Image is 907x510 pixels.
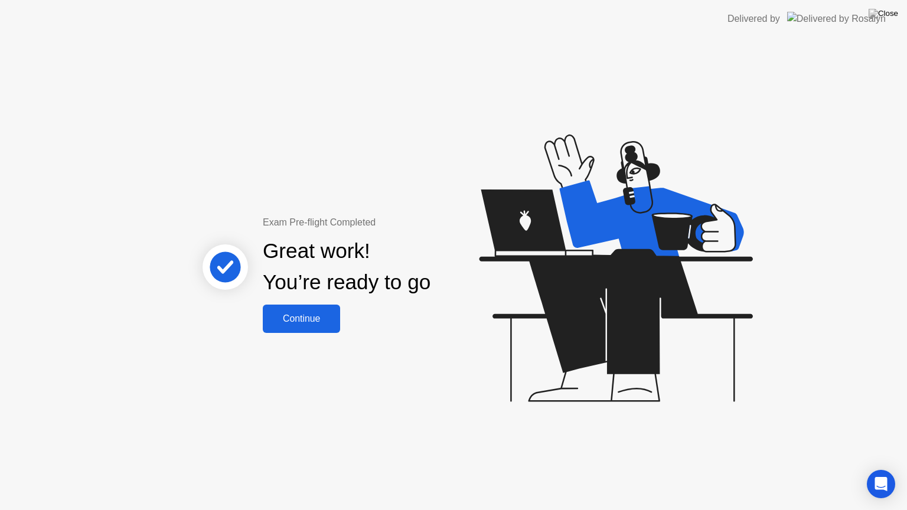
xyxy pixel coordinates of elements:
[266,313,337,324] div: Continue
[263,215,507,230] div: Exam Pre-flight Completed
[787,12,886,25] img: Delivered by Rosalyn
[867,470,895,498] div: Open Intercom Messenger
[263,236,430,298] div: Great work! You’re ready to go
[869,9,898,18] img: Close
[727,12,780,26] div: Delivered by
[263,305,340,333] button: Continue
